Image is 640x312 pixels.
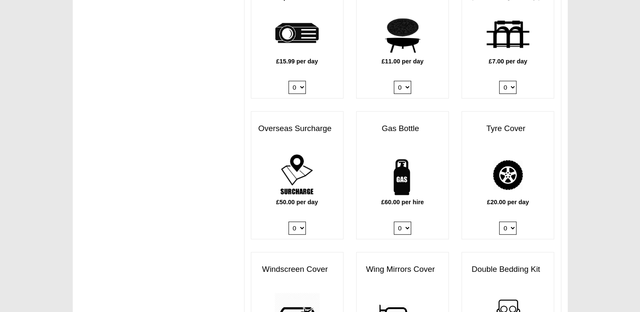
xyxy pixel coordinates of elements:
[485,152,531,198] img: tyre.png
[274,152,320,198] img: surcharge.png
[381,199,424,205] b: £60.00 per hire
[251,261,343,278] h3: Windscreen Cover
[357,120,448,137] h3: Gas Bottle
[462,261,554,278] h3: Double Bedding Kit
[485,11,531,57] img: bike-rack.png
[251,120,343,137] h3: Overseas Surcharge
[462,120,554,137] h3: Tyre Cover
[379,11,426,57] img: pizza.png
[276,58,318,65] b: £15.99 per day
[357,261,448,278] h3: Wing Mirrors Cover
[276,199,318,205] b: £50.00 per day
[487,199,529,205] b: £20.00 per day
[489,58,527,65] b: £7.00 per day
[382,58,423,65] b: £11.00 per day
[274,11,320,57] img: projector.png
[379,152,426,198] img: gas-bottle.png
